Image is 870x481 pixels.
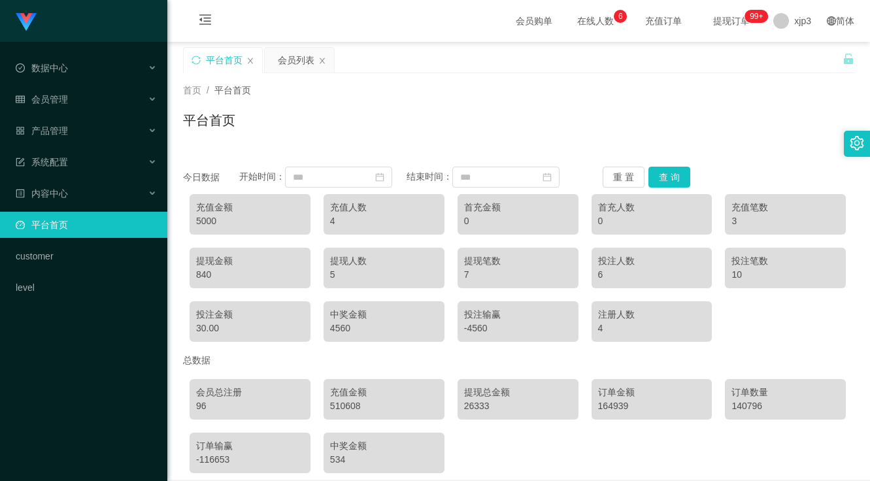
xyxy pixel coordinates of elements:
div: 会员列表 [278,48,314,73]
a: 图标: dashboard平台首页 [16,212,157,238]
div: 投注笔数 [731,254,839,268]
div: 10 [731,268,839,282]
div: -4560 [464,322,572,335]
i: 图标: global [827,16,836,25]
div: 注册人数 [598,308,706,322]
div: 中奖金额 [330,439,438,453]
div: 96 [196,399,304,413]
p: 6 [618,10,623,23]
div: 投注金额 [196,308,304,322]
i: 图标: sync [192,56,201,65]
i: 图标: appstore-o [16,126,25,135]
span: 系统配置 [16,157,68,167]
i: 图标: calendar [543,173,552,182]
div: 首充金额 [464,201,572,214]
div: 4 [330,214,438,228]
div: 4560 [330,322,438,335]
div: 534 [330,453,438,467]
button: 查 询 [648,167,690,188]
div: 平台首页 [206,48,243,73]
span: 首页 [183,85,201,95]
div: 订单输赢 [196,439,304,453]
div: 6 [598,268,706,282]
div: 中奖金额 [330,308,438,322]
div: -116653 [196,453,304,467]
a: level [16,274,157,301]
div: 提现笔数 [464,254,572,268]
div: 510608 [330,399,438,413]
div: 提现总金额 [464,386,572,399]
div: 总数据 [183,348,854,373]
div: 3 [731,214,839,228]
div: 0 [598,214,706,228]
div: 订单金额 [598,386,706,399]
div: 充值金额 [330,386,438,399]
div: 投注人数 [598,254,706,268]
div: 164939 [598,399,706,413]
span: / [207,85,209,95]
i: 图标: unlock [843,53,854,65]
span: 平台首页 [214,85,251,95]
div: 140796 [731,399,839,413]
div: 提现金额 [196,254,304,268]
div: 26333 [464,399,572,413]
div: 840 [196,268,304,282]
i: 图标: close [318,57,326,65]
i: 图标: form [16,158,25,167]
sup: 220 [745,10,768,23]
img: logo.9652507e.png [16,13,37,31]
div: 充值人数 [330,201,438,214]
i: 图标: calendar [375,173,384,182]
div: 充值金额 [196,201,304,214]
div: 投注输赢 [464,308,572,322]
i: 图标: setting [850,136,864,150]
i: 图标: check-circle-o [16,63,25,73]
span: 在线人数 [571,16,620,25]
div: 5 [330,268,438,282]
div: 提现人数 [330,254,438,268]
div: 会员总注册 [196,386,304,399]
span: 产品管理 [16,125,68,136]
button: 重 置 [603,167,644,188]
span: 充值订单 [639,16,688,25]
div: 5000 [196,214,304,228]
span: 提现订单 [707,16,756,25]
div: 今日数据 [183,171,239,184]
i: 图标: table [16,95,25,104]
div: 30.00 [196,322,304,335]
span: 开始时间： [239,171,285,182]
div: 充值笔数 [731,201,839,214]
i: 图标: close [246,57,254,65]
div: 订单数量 [731,386,839,399]
i: 图标: profile [16,189,25,198]
div: 0 [464,214,572,228]
sup: 6 [614,10,627,23]
div: 7 [464,268,572,282]
span: 内容中心 [16,188,68,199]
div: 首充人数 [598,201,706,214]
span: 数据中心 [16,63,68,73]
i: 图标: menu-fold [183,1,227,42]
span: 结束时间： [407,171,452,182]
span: 会员管理 [16,94,68,105]
div: 4 [598,322,706,335]
h1: 平台首页 [183,110,235,130]
a: customer [16,243,157,269]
